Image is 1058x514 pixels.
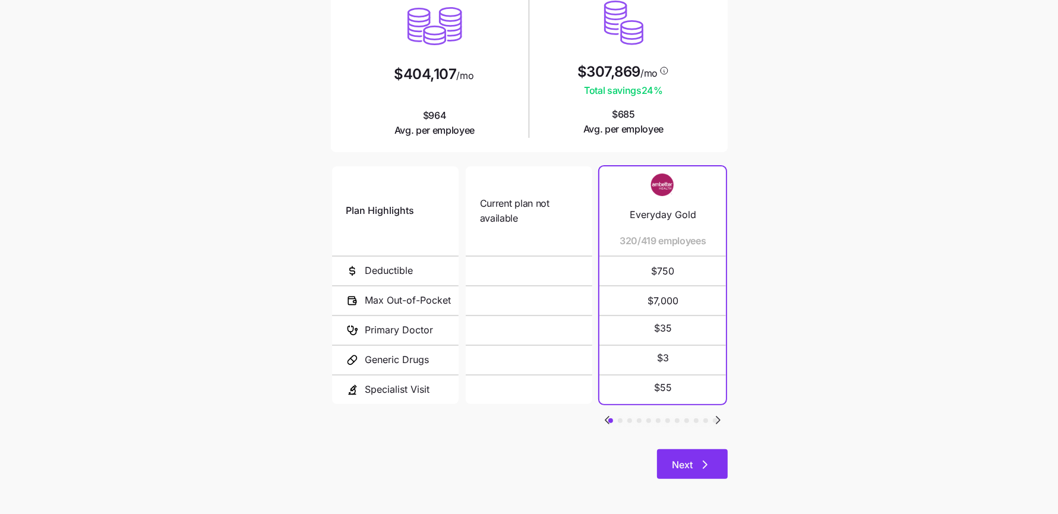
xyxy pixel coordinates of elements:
[639,174,687,196] img: Carrier
[583,122,664,137] span: Avg. per employee
[614,257,712,285] span: $750
[365,382,430,397] span: Specialist Visit
[630,207,696,222] span: Everyday Gold
[672,458,693,472] span: Next
[577,65,640,79] span: $307,869
[654,321,672,336] span: $35
[365,293,451,308] span: Max Out-of-Pocket
[640,68,658,78] span: /mo
[583,107,664,137] span: $685
[657,449,728,479] button: Next
[599,412,615,428] button: Go to previous slide
[346,203,415,218] span: Plan Highlights
[654,380,672,395] span: $55
[394,67,456,81] span: $404,107
[620,234,706,248] span: 320/419 employees
[457,71,474,80] span: /mo
[600,413,614,427] svg: Go to previous slide
[394,108,475,138] span: $964
[710,412,726,428] button: Go to next slide
[394,123,475,138] span: Avg. per employee
[365,352,429,367] span: Generic Drugs
[711,413,725,427] svg: Go to next slide
[577,83,669,98] span: Total savings 24 %
[365,263,413,278] span: Deductible
[365,323,434,338] span: Primary Doctor
[480,196,578,226] span: Current plan not available
[657,351,669,365] span: $3
[614,286,712,315] span: $7,000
